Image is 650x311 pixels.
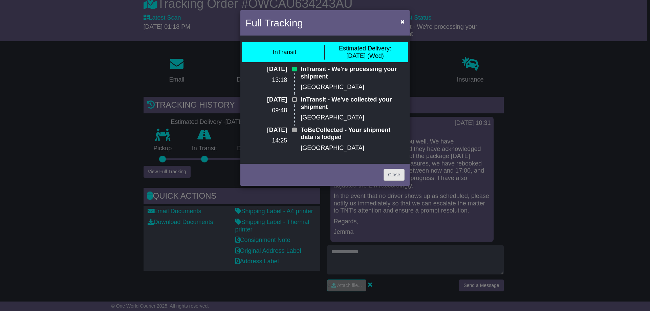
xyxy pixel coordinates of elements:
p: 13:18 [245,76,287,84]
a: Close [384,169,405,181]
p: [GEOGRAPHIC_DATA] [301,145,405,152]
p: InTransit - We're processing your shipment [301,66,405,80]
p: [DATE] [245,96,287,104]
div: InTransit [273,49,296,56]
p: 09:48 [245,107,287,114]
div: [DATE] (Wed) [339,45,391,60]
p: [DATE] [245,127,287,134]
p: [DATE] [245,66,287,73]
p: 14:25 [245,137,287,145]
p: [GEOGRAPHIC_DATA] [301,114,405,121]
p: ToBeCollected - Your shipment data is lodged [301,127,405,141]
button: Close [397,15,408,28]
span: × [400,18,405,25]
h4: Full Tracking [245,15,303,30]
p: [GEOGRAPHIC_DATA] [301,84,405,91]
p: InTransit - We've collected your shipment [301,96,405,111]
span: Estimated Delivery: [339,45,391,52]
